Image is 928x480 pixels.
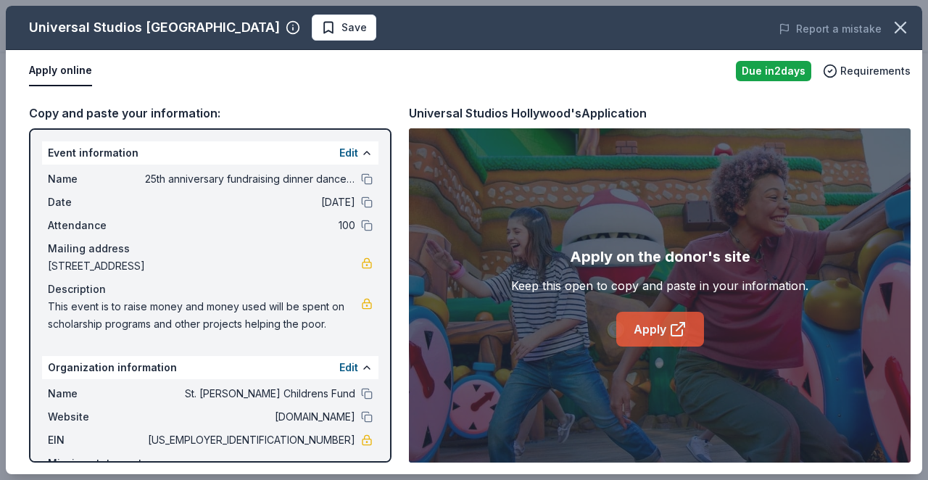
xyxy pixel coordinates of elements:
span: Save [341,19,367,36]
span: Website [48,408,145,426]
span: [US_EMPLOYER_IDENTIFICATION_NUMBER] [145,431,355,449]
div: Due in 2 days [736,61,811,81]
button: Report a mistake [779,20,882,38]
div: Mailing address [48,240,373,257]
button: Edit [339,359,358,376]
div: Apply on the donor's site [570,245,750,268]
span: Date [48,194,145,211]
span: 100 [145,217,355,234]
div: Copy and paste your information: [29,104,391,123]
div: Description [48,281,373,298]
button: Save [312,15,376,41]
div: Event information [42,141,378,165]
span: Requirements [840,62,911,80]
button: Apply online [29,56,92,86]
div: Universal Studios [GEOGRAPHIC_DATA] [29,16,280,39]
div: Universal Studios Hollywood's Application [409,104,647,123]
span: EIN [48,431,145,449]
span: This event is to raise money and money used will be spent on scholarship programs and other proje... [48,298,361,333]
span: St. [PERSON_NAME] Childrens Fund [145,385,355,402]
span: Attendance [48,217,145,234]
div: Keep this open to copy and paste in your information. [511,277,808,294]
a: Apply [616,312,704,347]
button: Requirements [823,62,911,80]
span: 25th anniversary fundraising dinner dance silent auction [DATE] [145,170,355,188]
button: Edit [339,144,358,162]
span: [DATE] [145,194,355,211]
span: Name [48,385,145,402]
div: Organization information [42,356,378,379]
span: [DOMAIN_NAME] [145,408,355,426]
span: Name [48,170,145,188]
span: [STREET_ADDRESS] [48,257,361,275]
div: Mission statement [48,455,373,472]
